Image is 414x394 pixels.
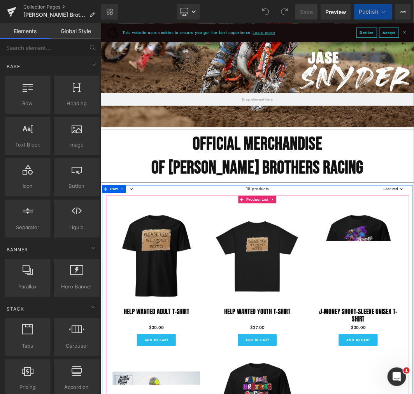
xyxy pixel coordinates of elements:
span: Liquid [56,223,97,231]
span: Image [56,141,97,149]
button: Redo [277,4,292,19]
span: Parallax [7,283,48,291]
span: Publish [359,9,378,15]
span: Row [12,244,28,255]
a: Expand / Collapse [254,259,264,271]
span: Heading [56,99,97,108]
a: Preview [321,4,351,19]
span: Hero Banner [56,283,97,291]
span: Stack [6,305,25,313]
button: Undo [258,4,274,19]
span: Row [7,99,48,108]
span: 1 [403,367,410,374]
span: Banner [6,246,29,253]
button: More [395,4,411,19]
span: Icon [7,182,48,190]
span: Button [56,182,97,190]
span: Pricing [7,383,48,391]
iframe: Intercom live chat [388,367,406,386]
a: Collection Pages [23,4,101,10]
span: Save [300,8,313,16]
span: [PERSON_NAME] Brothers Racing [23,12,86,18]
span: Base [6,63,21,70]
span: Accordion [56,383,97,391]
span: Carousel [56,342,97,350]
a: Global Style [51,23,101,39]
span: Text Block [7,141,48,149]
span: Tabs [7,342,48,350]
span: Preview [325,8,346,16]
a: Expand / Collapse [28,244,38,255]
span: Product List [217,259,254,271]
img: MX Threads [11,6,27,22]
span: 18 products [218,240,253,259]
button: Publish [354,4,392,19]
a: New Library [101,4,118,19]
span: This website uses cookies to ensure you get the best experience. [33,8,378,20]
span: Separator [7,223,48,231]
a: Learn more [227,8,263,20]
